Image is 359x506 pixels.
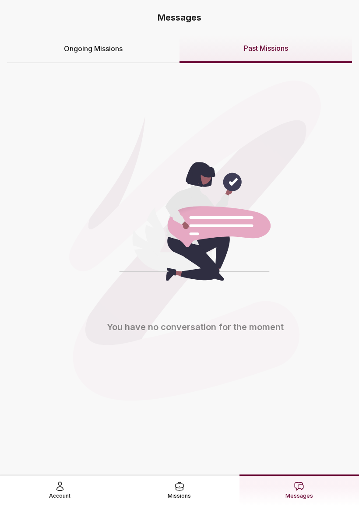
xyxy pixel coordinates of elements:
span: Ongoing Missions [64,43,123,54]
a: Messages [239,474,359,506]
a: Missions [120,474,239,506]
span: Messages [285,492,313,500]
span: Account [49,492,70,500]
span: Missions [168,492,191,500]
span: Past Missions [244,43,288,53]
h3: Messages [7,11,352,24]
